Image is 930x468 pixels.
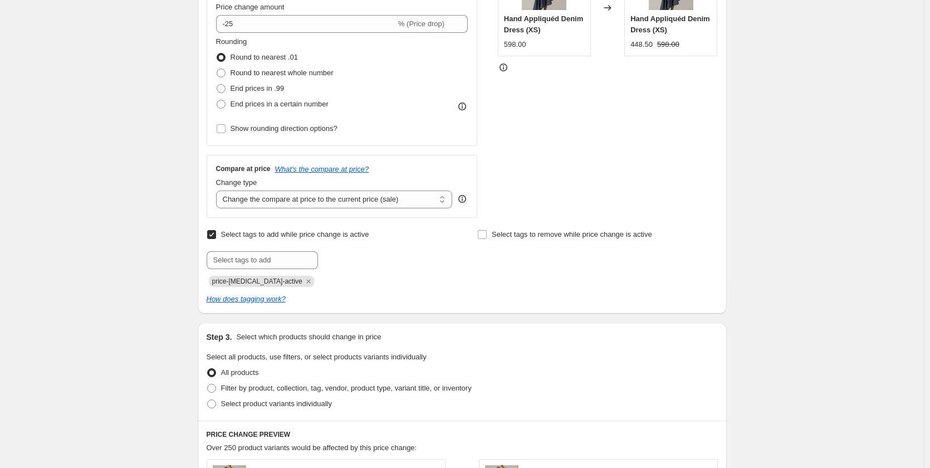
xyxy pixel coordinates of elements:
span: Change type [216,178,257,187]
p: Select which products should change in price [236,331,381,343]
button: Remove price-change-job-active [304,276,314,286]
span: Filter by product, collection, tag, vendor, product type, variant title, or inventory [221,384,472,392]
button: What's the compare at price? [275,165,369,173]
span: Price change amount [216,3,285,11]
div: 598.00 [504,39,526,50]
input: Select tags to add [207,251,318,269]
span: Round to nearest whole number [231,69,334,77]
div: help [457,193,468,204]
span: Select tags to add while price change is active [221,230,369,238]
input: -15 [216,15,396,33]
span: End prices in a certain number [231,100,329,108]
span: All products [221,368,259,377]
span: Round to nearest .01 [231,53,298,61]
span: price-change-job-active [212,277,302,285]
span: Select all products, use filters, or select products variants individually [207,353,427,361]
span: End prices in .99 [231,84,285,92]
strike: 598.00 [657,39,679,50]
span: Show rounding direction options? [231,124,337,133]
span: Rounding [216,37,247,46]
h6: PRICE CHANGE PREVIEW [207,430,718,439]
h3: Compare at price [216,164,271,173]
span: Over 250 product variants would be affected by this price change: [207,443,417,452]
span: Hand Appliquéd Denim Dress (XS) [504,14,584,34]
span: Select product variants individually [221,399,332,408]
div: 448.50 [630,39,653,50]
span: Hand Appliquéd Denim Dress (XS) [630,14,710,34]
span: % (Price drop) [398,19,444,28]
span: Select tags to remove while price change is active [492,230,652,238]
a: How does tagging work? [207,295,286,303]
h2: Step 3. [207,331,232,343]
